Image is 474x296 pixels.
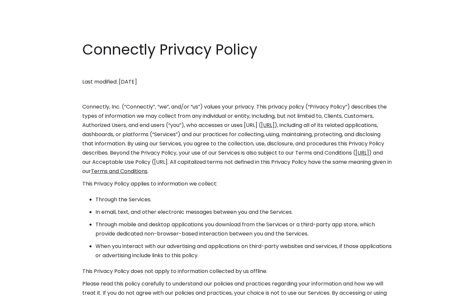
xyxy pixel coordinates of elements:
[355,149,369,157] a: [URL]
[91,167,147,175] a: Terms and Conditions
[95,242,392,260] li: When you interact with our advertising and applications on third-party websites and services, if ...
[82,267,392,276] p: This Privacy Policy does not apply to information collected by us offline.
[82,77,392,86] p: Last modified: [DATE]
[7,284,39,294] aside: Language selected: English
[82,179,392,188] p: This Privacy Policy applies to information we collect:
[95,195,392,204] li: Through the Services.
[82,65,392,74] p: ‍
[82,102,392,176] p: Connectly, Inc. (“Connectly”, “we”, and/or “us”) values your privacy. This privacy policy (“Priva...
[95,208,392,217] li: In email, text, and other electronic messages between you and the Services.
[82,90,392,99] p: ‍
[95,220,392,238] li: Through mobile and desktop applications you download from the Services or a third-party app store...
[82,39,392,60] h1: Connectly Privacy Policy
[261,121,275,129] a: [URL]
[13,284,39,294] ul: Language list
